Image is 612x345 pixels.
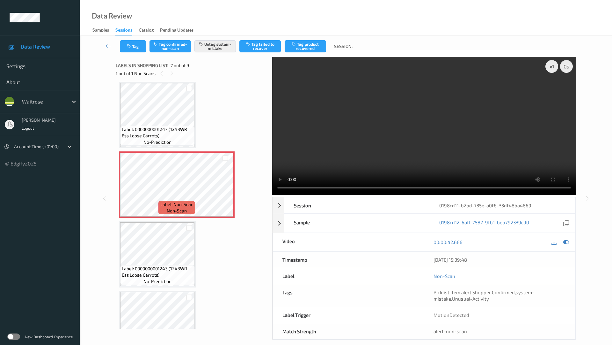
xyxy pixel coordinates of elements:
button: Tag product recovered [285,40,326,52]
div: Session0198cd11-b2bd-735e-a0f6-33df48ba4869 [273,197,576,214]
button: Tag [120,40,146,52]
span: , , , [433,289,534,302]
a: Samples [92,26,115,35]
div: x 1 [545,60,558,73]
span: Labels in shopping list: [116,62,168,69]
a: Pending Updates [160,26,200,35]
button: Tag failed to recover [239,40,281,52]
span: Unusual-Activity [452,296,489,302]
span: no-prediction [143,278,171,285]
a: Sessions [115,26,139,35]
span: system-mistake [433,289,534,302]
div: [DATE] 15:39:48 [433,257,566,263]
div: Sample0198cd12-6aff-7582-9fb1-beb792339cd0 [273,214,576,233]
div: Match Strength [273,323,424,339]
button: Untag system-mistake [194,40,236,52]
span: Picklist item alert [433,289,471,295]
a: 00:00:42.666 [433,239,463,245]
div: Pending Updates [160,27,193,35]
div: Video [273,233,424,251]
div: Tags [273,284,424,307]
div: alert-non-scan [433,328,566,334]
div: 0 s [560,60,573,73]
div: Label Trigger [273,307,424,323]
div: Data Review [92,13,132,19]
div: Label [273,268,424,284]
div: Sample [284,214,430,233]
div: Session [284,197,430,213]
div: MotionDetected [424,307,575,323]
div: 0198cd11-b2bd-735e-a0f6-33df48ba4869 [430,197,575,213]
span: Shopper Confirmed [472,289,515,295]
div: 1 out of 1 Non Scans [116,69,268,77]
div: Catalog [139,27,154,35]
a: 0198cd12-6aff-7582-9fb1-beb792339cd0 [439,219,529,228]
button: Tag confirmed-non-scan [149,40,191,52]
span: Label: 0000000001243 (1243WR Ess Loose Carrots) [122,265,193,278]
span: 7 out of 9 [171,62,189,69]
a: Catalog [139,26,160,35]
span: Label: 0000000001243 (1243WR Ess Loose Carrots) [122,126,193,139]
div: Timestamp [273,252,424,268]
span: Session: [334,43,353,50]
div: Samples [92,27,109,35]
div: Sessions [115,27,132,35]
span: no-prediction [143,139,171,145]
a: Non-Scan [433,273,455,279]
span: non-scan [167,208,187,214]
span: Label: Non-Scan [160,201,193,208]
